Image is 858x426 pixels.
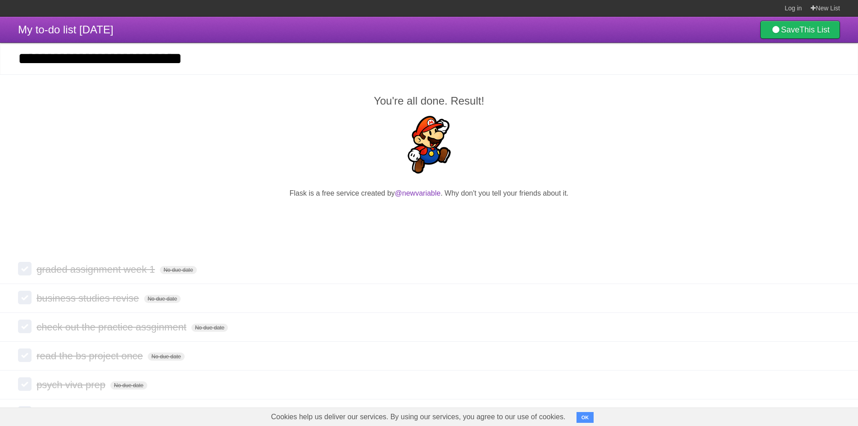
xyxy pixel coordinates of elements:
[110,381,147,389] span: No due date
[36,293,141,304] span: business studies revise
[799,25,830,34] b: This List
[760,21,840,39] a: SaveThis List
[144,295,181,303] span: No due date
[18,377,32,391] label: Done
[18,23,113,36] span: My to-do list [DATE]
[18,320,32,333] label: Done
[36,264,157,275] span: graded assignment week 1
[400,116,458,174] img: Super Mario
[18,262,32,275] label: Done
[395,189,441,197] a: @newvariable
[413,210,445,223] iframe: X Post Button
[36,321,189,333] span: check out the practice assginment
[577,412,594,423] button: OK
[18,348,32,362] label: Done
[262,408,575,426] span: Cookies help us deliver our services. By using our services, you agree to our use of cookies.
[36,379,108,390] span: psych viva prep
[191,324,228,332] span: No due date
[36,350,145,362] span: read the bs project once
[18,406,32,420] label: Done
[18,93,840,109] h2: You're all done. Result!
[18,291,32,304] label: Done
[160,266,196,274] span: No due date
[148,353,184,361] span: No due date
[18,188,840,199] p: Flask is a free service created by . Why don't you tell your friends about it.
